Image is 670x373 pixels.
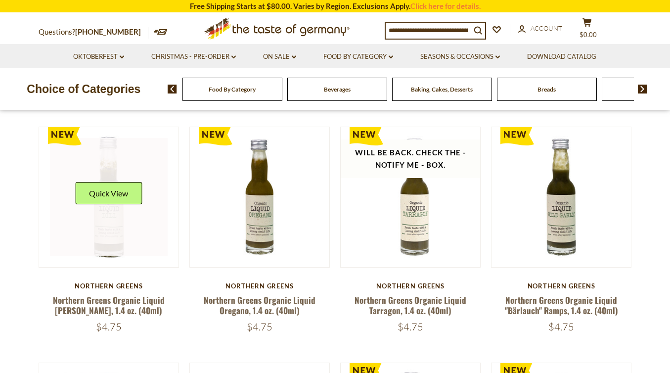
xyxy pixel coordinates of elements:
[518,23,562,34] a: Account
[580,31,597,39] span: $0.00
[247,321,272,333] span: $4.75
[75,27,141,36] a: [PHONE_NUMBER]
[531,24,562,32] span: Account
[96,321,122,333] span: $4.75
[151,51,236,62] a: Christmas - PRE-ORDER
[39,282,179,290] div: Northern Greens
[39,26,148,39] p: Questions?
[398,321,423,333] span: $4.75
[73,51,124,62] a: Oktoberfest
[75,182,142,204] button: Quick View
[537,86,556,93] a: Breads
[340,282,481,290] div: Northern Greens
[323,51,393,62] a: Food By Category
[39,127,179,267] img: Northern Greens Organic Liquid Dill Bottle
[263,51,296,62] a: On Sale
[505,294,618,317] a: Northern Greens Organic Liquid "Bärlauch" Ramps, 1.4 oz. (40ml)
[491,282,632,290] div: Northern Greens
[573,18,602,43] button: $0.00
[411,86,473,93] a: Baking, Cakes, Desserts
[209,86,256,93] a: Food By Category
[491,127,631,267] img: Northern Greens Organic Liquid Wild Garlic Bottle
[341,127,481,267] img: Northern Greens Organic Liquid Tarragon Bottle
[53,294,165,317] a: Northern Greens Organic Liquid [PERSON_NAME], 1.4 oz. (40ml)
[548,321,574,333] span: $4.75
[355,294,466,317] a: Northern Greens Organic Liquid Tarragon, 1.4 oz. (40ml)
[324,86,351,93] a: Beverages
[410,1,481,10] a: Click here for details.
[638,85,647,93] img: next arrow
[204,294,315,317] a: Northern Greens Organic Liquid Oregano, 1.4 oz. (40ml)
[168,85,177,93] img: previous arrow
[420,51,500,62] a: Seasons & Occasions
[527,51,596,62] a: Download Catalog
[189,282,330,290] div: Northern Greens
[190,127,330,267] img: Northern Greens Organic Liquid Oregano Bottle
